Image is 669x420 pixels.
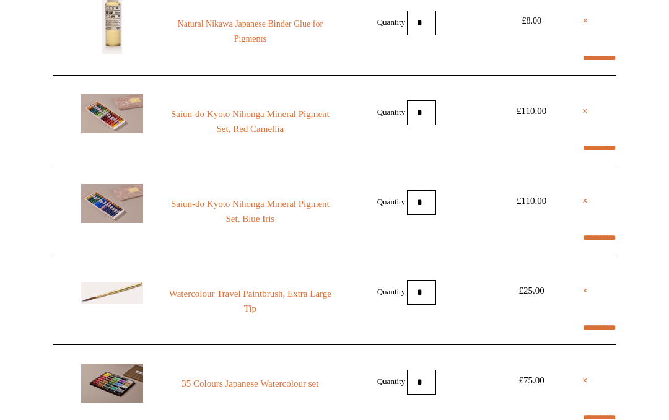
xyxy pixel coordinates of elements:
div: £75.00 [504,373,559,388]
img: 35 Colours Japanese Watercolour set [81,364,143,403]
label: Quantity [377,17,406,26]
label: Quantity [377,286,406,295]
a: × [582,193,588,208]
label: Quantity [377,376,406,385]
img: Watercolour Travel Paintbrush, Extra Large Tip [81,282,143,304]
img: Saiun-do Kyoto Nihonga Mineral Pigment Set, Red Camellia [81,94,143,133]
label: Quantity [377,196,406,206]
label: Quantity [377,107,406,116]
div: £110.00 [504,103,559,118]
img: Saiun-do Kyoto Nihonga Mineral Pigment Set, Blue Iris [81,184,143,223]
div: £25.00 [504,283,559,298]
div: £8.00 [504,14,559,28]
a: × [583,14,588,28]
a: Natural Nikawa Japanese Binder Glue for Pigments [166,17,334,46]
a: × [582,103,588,118]
a: Saiun-do Kyoto Nihonga Mineral Pigment Set, Blue Iris [166,196,334,226]
a: Saiun-do Kyoto Nihonga Mineral Pigment Set, Red Camellia [166,107,334,136]
a: × [582,283,588,298]
a: Watercolour Travel Paintbrush, Extra Large Tip [166,286,334,316]
a: 35 Colours Japanese Watercolour set [166,376,334,391]
div: £110.00 [504,193,559,208]
a: × [582,373,588,388]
